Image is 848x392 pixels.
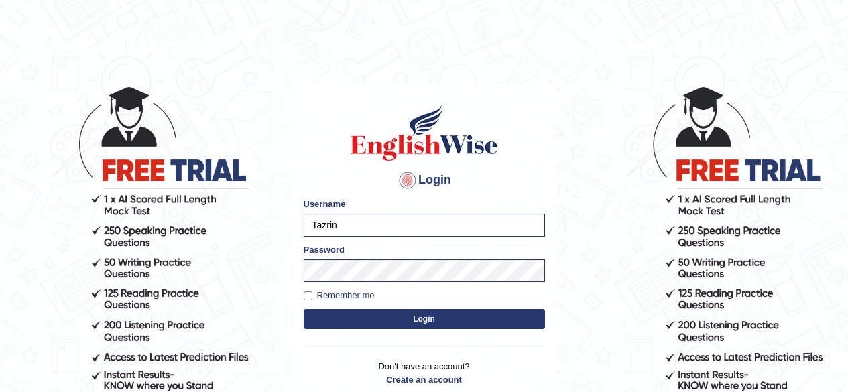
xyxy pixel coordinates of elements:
[304,291,312,300] input: Remember me
[304,309,545,329] button: Login
[348,103,501,163] img: Logo of English Wise sign in for intelligent practice with AI
[304,373,545,386] a: Create an account
[304,170,545,191] h4: Login
[304,198,346,210] label: Username
[304,243,345,256] label: Password
[304,289,375,302] label: Remember me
